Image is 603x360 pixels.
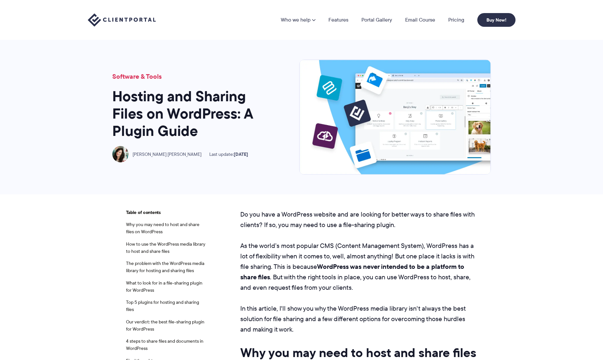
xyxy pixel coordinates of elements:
span: Table of contents [126,209,208,216]
p: As the world’s most popular CMS (Content Management System), WordPress has a lot of flexibility w... [240,240,477,293]
a: Our verdict: the best file-sharing plugin for WordPress [126,319,204,332]
a: Pricing [448,17,464,23]
span: Last update: [209,152,248,157]
a: Who we help [281,17,315,23]
a: Email Course [405,17,435,23]
p: In this article, I'll show you why the WordPress media library isn't always the best solution for... [240,303,477,335]
a: The problem with the WordPress media library for hosting and sharing files [126,260,204,274]
h1: Hosting and Sharing Files on WordPress: A Plugin Guide [112,88,269,139]
a: Top 5 plugins for hosting and sharing files [126,299,199,313]
a: Portal Gallery [361,17,392,23]
time: [DATE] [234,151,248,158]
a: What to look for in a file-sharing plugin for WordPress [126,280,202,293]
a: Buy Now! [477,13,516,27]
strong: WordPress was never intended to be a platform to share files [240,262,464,282]
a: 4 steps to share files and documents in WordPress [126,338,203,352]
span: [PERSON_NAME] [PERSON_NAME] [133,152,201,157]
a: Features [328,17,348,23]
a: Why you may need to host and share files on WordPress [126,221,199,235]
a: Software & Tools [112,72,162,81]
a: How to use the WordPress media library to host and share files [126,241,205,254]
p: Do you have a WordPress website and are looking for better ways to share files with clients? If s... [240,209,477,230]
